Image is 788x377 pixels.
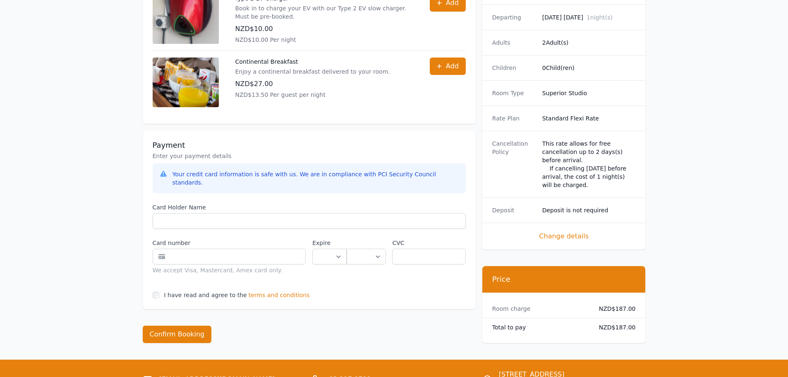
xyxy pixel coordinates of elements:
p: NZD$10.00 Per night [235,36,413,44]
dt: Cancellation Policy [492,139,536,189]
p: Enjoy a continental breakfast delivered to your room. [235,67,390,76]
dd: 2 Adult(s) [542,38,636,47]
label: CVC [392,239,465,247]
span: 1 night(s) [587,14,613,21]
dt: Children [492,64,536,72]
label: I have read and agree to the [164,292,247,298]
div: This rate allows for free cancellation up to 2 days(s) before arrival. If cancelling [DATE] befor... [542,139,636,189]
h3: Price [492,274,636,284]
p: Book in to charge your EV with our Type 2 EV slow charger. Must be pre-booked. [235,4,413,21]
button: Add [430,58,466,75]
p: NZD$13.50 Per guest per night [235,91,390,99]
div: Your credit card information is safe with us. We are in compliance with PCI Security Council stan... [172,170,459,187]
dt: Room charge [492,305,586,313]
label: Card number [153,239,306,247]
div: We accept Visa, Mastercard, Amex card only. [153,266,306,274]
label: Card Holder Name [153,203,466,211]
dd: 0 Child(ren) [542,64,636,72]
dd: Deposit is not required [542,206,636,214]
dt: Rate Plan [492,114,536,122]
dd: Superior Studio [542,89,636,97]
dt: Deposit [492,206,536,214]
dt: Total to pay [492,323,586,331]
span: Add [446,61,459,71]
span: Change details [492,231,636,241]
label: . [347,239,386,247]
button: Confirm Booking [143,326,212,343]
dt: Departing [492,13,536,22]
span: terms and conditions [249,291,310,299]
p: NZD$27.00 [235,79,390,89]
dt: Adults [492,38,536,47]
img: Continental Breakfast [153,58,219,107]
dd: NZD$187.00 [592,323,636,331]
label: Expire [312,239,347,247]
p: Continental Breakfast [235,58,390,66]
h3: Payment [153,140,466,150]
p: NZD$10.00 [235,24,413,34]
p: Enter your payment details [153,152,466,160]
dd: NZD$187.00 [592,305,636,313]
dt: Room Type [492,89,536,97]
dd: [DATE] [DATE] [542,13,636,22]
dd: Standard Flexi Rate [542,114,636,122]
